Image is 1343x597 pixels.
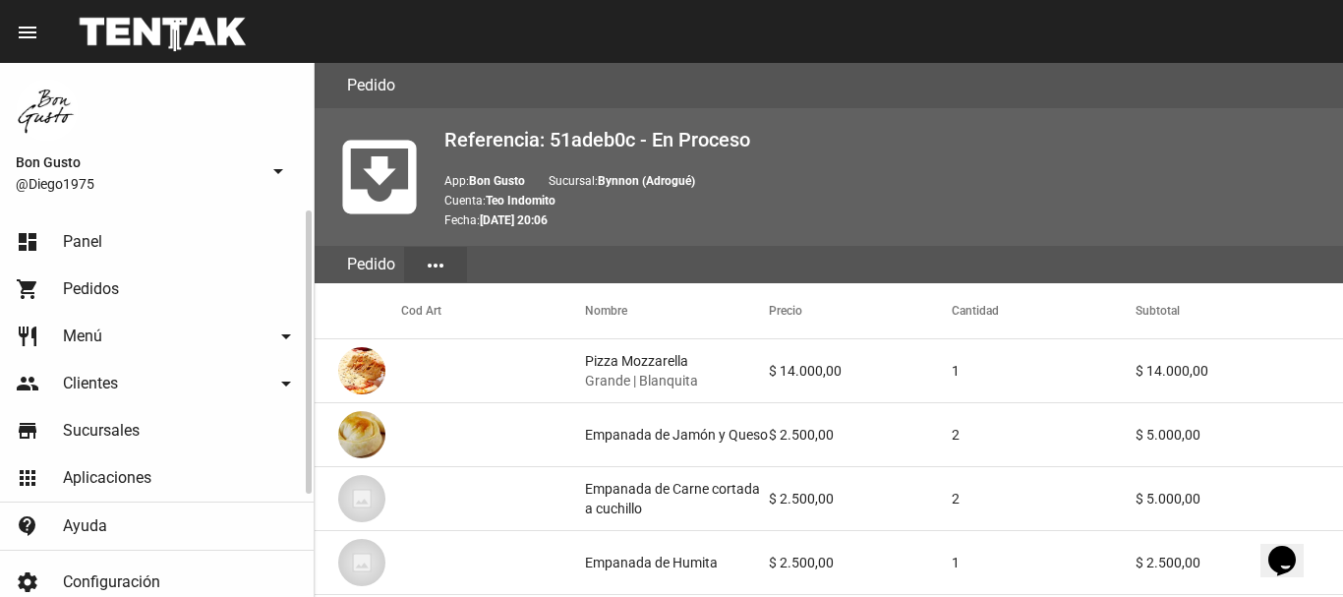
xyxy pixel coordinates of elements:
mat-icon: arrow_drop_down [274,325,298,348]
div: Pizza Mozzarella [585,351,698,390]
mat-icon: move_to_inbox [330,128,429,226]
b: Teo Indomito [486,194,555,208]
span: Bon Gusto [16,150,259,174]
span: Menú [63,327,102,346]
b: Bon Gusto [469,174,525,188]
b: Bynnon (Adrogué) [598,174,695,188]
iframe: chat widget [1260,518,1323,577]
p: Fecha: [444,210,1327,230]
mat-cell: $ 5.000,00 [1136,467,1343,530]
mat-icon: settings [16,570,39,594]
mat-cell: $ 14.000,00 [769,339,953,402]
span: Panel [63,232,102,252]
span: Ayuda [63,516,107,536]
mat-cell: 1 [952,339,1136,402]
span: Grande | Blanquita [585,371,698,390]
p: App: Sucursal: [444,171,1327,191]
mat-icon: restaurant [16,325,39,348]
mat-header-cell: Cantidad [952,283,1136,338]
mat-icon: dashboard [16,230,39,254]
mat-icon: apps [16,466,39,490]
mat-icon: store [16,419,39,443]
div: Pedido [338,246,404,283]
span: Pedidos [63,279,119,299]
mat-cell: $ 2.500,00 [1136,531,1343,594]
mat-cell: $ 2.500,00 [769,531,953,594]
mat-cell: 2 [952,467,1136,530]
mat-icon: more_horiz [424,254,447,277]
mat-cell: $ 2.500,00 [769,467,953,530]
img: 5b7eafec-7107-4ae9-ad5c-64f5fde03882.jpg [338,411,385,458]
mat-cell: 2 [952,403,1136,466]
img: 07c47add-75b0-4ce5-9aba-194f44787723.jpg [338,475,385,522]
mat-icon: contact_support [16,514,39,538]
mat-cell: $ 14.000,00 [1136,339,1343,402]
span: @Diego1975 [16,174,259,194]
img: 21aa9529-891a-449f-ad18-561bb456271f.jpg [338,347,385,394]
mat-icon: shopping_cart [16,277,39,301]
mat-cell: $ 5.000,00 [1136,403,1343,466]
h2: Referencia: 51adeb0c - En Proceso [444,124,1327,155]
mat-icon: menu [16,21,39,44]
mat-header-cell: Nombre [585,283,769,338]
mat-icon: arrow_drop_down [266,159,290,183]
mat-header-cell: Cod Art [401,283,585,338]
img: 07c47add-75b0-4ce5-9aba-194f44787723.jpg [338,539,385,586]
span: Sucursales [63,421,140,441]
div: Empanada de Jamón y Queso [585,425,768,445]
span: Configuración [63,572,160,592]
h3: Pedido [347,72,395,99]
img: 8570adf9-ca52-4367-b116-ae09c64cf26e.jpg [16,79,79,142]
p: Cuenta: [444,191,1327,210]
mat-icon: arrow_drop_down [274,372,298,395]
span: Aplicaciones [63,468,151,488]
mat-header-cell: Precio [769,283,953,338]
mat-cell: $ 2.500,00 [769,403,953,466]
div: Empanada de Humita [585,553,718,572]
div: Empanada de Carne cortada a cuchillo [585,479,769,518]
b: [DATE] 20:06 [480,213,548,227]
mat-cell: 1 [952,531,1136,594]
span: Clientes [63,374,118,393]
mat-header-cell: Subtotal [1136,283,1343,338]
button: Elegir sección [404,247,467,282]
mat-icon: people [16,372,39,395]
